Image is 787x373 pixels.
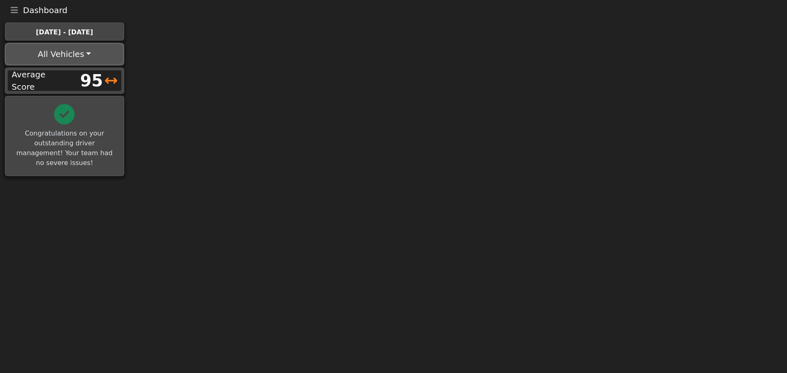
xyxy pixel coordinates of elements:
span: Dashboard [23,6,68,14]
div: 95 [80,68,103,93]
div: Congratulations on your outstanding driver management! Your team had no severe issues! [14,104,115,168]
button: All Vehicles [6,44,123,64]
div: Average Score [9,65,65,96]
div: [DATE] - [DATE] [10,27,119,37]
button: Toggle navigation [6,5,23,16]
